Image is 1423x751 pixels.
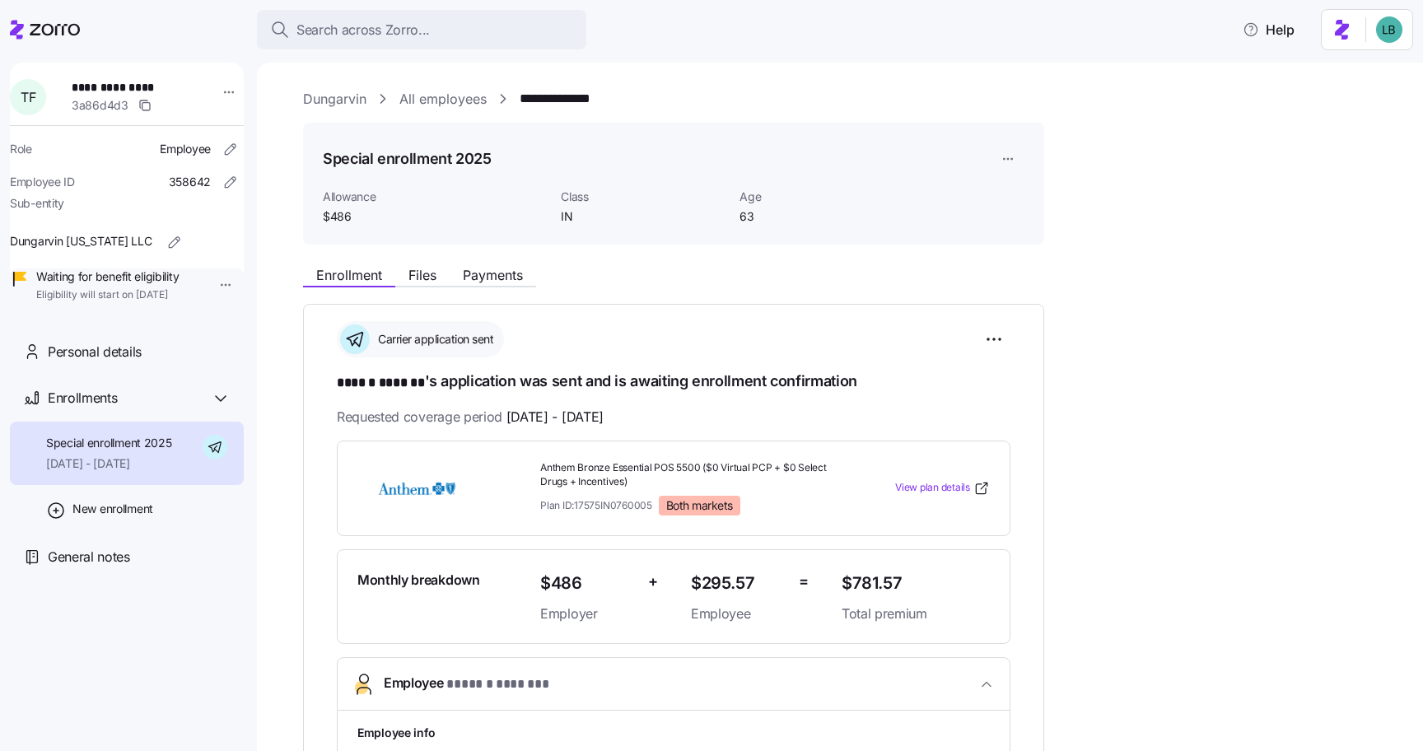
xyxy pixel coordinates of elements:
span: $295.57 [691,570,786,597]
span: T F [21,91,35,104]
a: All employees [399,89,487,110]
span: + [648,570,658,594]
button: Help [1229,13,1308,46]
span: Allowance [323,189,548,205]
span: Carrier application sent [373,331,493,348]
span: $781.57 [842,570,990,597]
span: [DATE] - [DATE] [46,455,172,472]
span: IN [561,208,726,225]
span: Waiting for benefit eligibility [36,268,179,285]
img: 55738f7c4ee29e912ff6c7eae6e0401b [1376,16,1402,43]
span: Files [408,268,436,282]
span: Enrollments [48,388,117,408]
span: Employee [691,604,786,624]
span: Both markets [666,498,733,513]
span: 358642 [169,174,211,190]
span: Total premium [842,604,990,624]
span: Special enrollment 2025 [46,435,172,451]
span: Dungarvin [US_STATE] LLC [10,233,152,250]
span: Plan ID: 17575IN0760005 [540,498,652,512]
span: Employee [160,141,211,157]
span: [DATE] - [DATE] [506,407,604,427]
a: View plan details [895,480,990,497]
a: Dungarvin [303,89,366,110]
span: Role [10,141,32,157]
span: Sub-entity [10,195,64,212]
span: Payments [463,268,523,282]
span: Enrollment [316,268,382,282]
span: $486 [323,208,548,225]
span: Employee ID [10,174,75,190]
span: Class [561,189,726,205]
span: New enrollment [72,501,153,517]
span: Age [739,189,905,205]
h1: Employee info [357,724,990,741]
span: View plan details [895,480,970,496]
span: General notes [48,547,130,567]
span: Search across Zorro... [296,20,430,40]
button: Search across Zorro... [257,10,586,49]
span: Employee [384,673,548,695]
span: Anthem Bronze Essential POS 5500 ($0 Virtual PCP + $0 Select Drugs + Incentives) [540,461,828,489]
img: Anthem [357,469,476,507]
span: $486 [540,570,635,597]
span: = [799,570,809,594]
span: Employer [540,604,635,624]
h1: Special enrollment 2025 [323,148,492,169]
h1: 's application was sent and is awaiting enrollment confirmation [337,371,1010,394]
span: Monthly breakdown [357,570,480,590]
span: 3a86d4d3 [72,97,128,114]
span: Requested coverage period [337,407,604,427]
span: Personal details [48,342,142,362]
span: 63 [739,208,905,225]
span: Help [1243,20,1295,40]
span: Eligibility will start on [DATE] [36,288,179,302]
